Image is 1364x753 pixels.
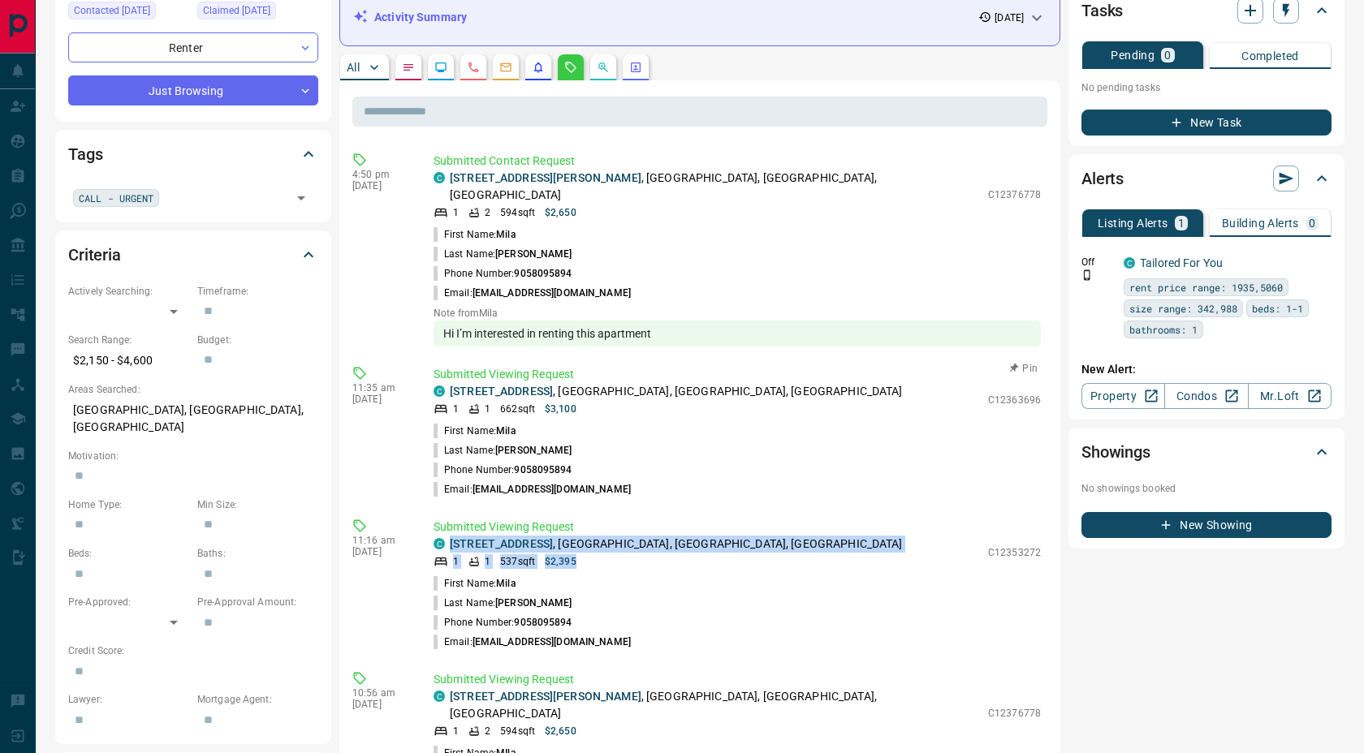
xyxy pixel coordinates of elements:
p: Submitted Viewing Request [434,518,1041,536]
p: , [GEOGRAPHIC_DATA], [GEOGRAPHIC_DATA], [GEOGRAPHIC_DATA] [450,536,903,553]
p: All [347,62,360,73]
p: $2,395 [545,554,576,569]
p: [DATE] [995,11,1024,25]
p: Submitted Viewing Request [434,671,1041,688]
p: Completed [1241,50,1299,62]
span: Mila [496,578,515,589]
p: 2 [485,724,490,738]
h2: Criteria [68,242,121,268]
p: 2 [485,205,490,220]
p: Last Name: [434,596,572,610]
span: [EMAIL_ADDRESS][DOMAIN_NAME] [473,484,631,495]
p: C12376778 [988,187,1041,202]
h2: Tags [68,141,102,167]
svg: Notes [402,61,415,74]
p: Phone Number: [434,615,572,630]
div: Showings [1081,432,1332,471]
p: 4:50 pm [352,169,409,180]
p: Phone Number: [434,266,572,281]
span: Contacted [DATE] [74,2,150,19]
p: First Name: [434,227,516,242]
span: [EMAIL_ADDRESS][DOMAIN_NAME] [473,287,631,299]
h2: Alerts [1081,166,1124,191]
a: [STREET_ADDRESS][PERSON_NAME] [450,171,641,184]
div: Hi I’m interested in renting this apartment [434,321,1041,346]
div: Wed Sep 10 2025 [197,2,318,24]
p: [GEOGRAPHIC_DATA], [GEOGRAPHIC_DATA], [GEOGRAPHIC_DATA] [68,397,318,441]
p: Listing Alerts [1098,217,1168,229]
svg: Push Notification Only [1081,269,1093,281]
p: 1 [453,554,459,569]
svg: Emails [499,61,512,74]
svg: Opportunities [597,61,610,74]
a: [STREET_ADDRESS] [450,537,553,550]
p: Pending [1111,49,1155,61]
p: Credit Score: [68,643,318,658]
p: [DATE] [352,394,409,405]
div: Just Browsing [68,75,318,105]
p: Search Range: [68,333,189,347]
div: Alerts [1081,159,1332,198]
p: Min Size: [197,497,318,512]
svg: Requests [564,61,577,74]
p: Email: [434,635,631,649]
p: Phone Number: [434,463,572,477]
p: $2,150 - $4,600 [68,347,189,374]
p: First Name: [434,424,516,438]
p: 1 [1178,217,1185,229]
span: 9058095894 [514,268,572,279]
div: Tags [68,135,318,174]
div: Activity Summary[DATE] [353,2,1047,32]
p: 594 sqft [500,205,535,220]
span: [PERSON_NAME] [495,248,572,260]
div: condos.ca [434,691,445,702]
p: New Alert: [1081,361,1332,378]
p: 1 [453,724,459,738]
a: Mr.Loft [1248,383,1332,409]
p: Pre-Approved: [68,595,189,609]
div: condos.ca [434,172,445,183]
svg: Listing Alerts [532,61,545,74]
p: $3,100 [545,402,576,416]
p: 662 sqft [500,402,535,416]
div: Wed Sep 10 2025 [68,2,189,24]
p: [DATE] [352,699,409,710]
p: Activity Summary [374,9,467,26]
span: [PERSON_NAME] [495,445,572,456]
p: [DATE] [352,180,409,191]
p: Email: [434,286,631,300]
p: Areas Searched: [68,382,318,397]
p: 10:56 am [352,687,409,699]
p: Note from Mila [434,308,1041,319]
span: Claimed [DATE] [203,2,270,19]
a: [STREET_ADDRESS][PERSON_NAME] [450,690,641,703]
p: First Name: [434,576,516,591]
p: Baths: [197,546,318,561]
div: Criteria [68,235,318,274]
div: condos.ca [434,385,445,397]
p: Mortgage Agent: [197,692,318,707]
p: Submitted Viewing Request [434,366,1041,383]
p: C12353272 [988,545,1041,560]
div: Renter [68,32,318,62]
p: Budget: [197,333,318,347]
a: Condos [1164,383,1248,409]
a: [STREET_ADDRESS] [450,385,553,398]
p: 1 [453,205,459,220]
svg: Calls [467,61,480,74]
span: Mila [496,425,515,437]
p: 537 sqft [500,554,535,569]
p: [DATE] [352,546,409,557]
p: Actively Searching: [68,284,189,299]
svg: Agent Actions [629,61,642,74]
a: Tailored For You [1140,256,1223,269]
p: 11:16 am [352,535,409,546]
span: size range: 342,988 [1129,300,1237,316]
p: , [GEOGRAPHIC_DATA], [GEOGRAPHIC_DATA], [GEOGRAPHIC_DATA] [450,170,980,204]
p: 0 [1309,217,1315,229]
p: Off [1081,255,1114,269]
p: No pending tasks [1081,75,1332,100]
span: 9058095894 [514,464,572,475]
button: New Task [1081,110,1332,136]
p: $2,650 [545,205,576,220]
